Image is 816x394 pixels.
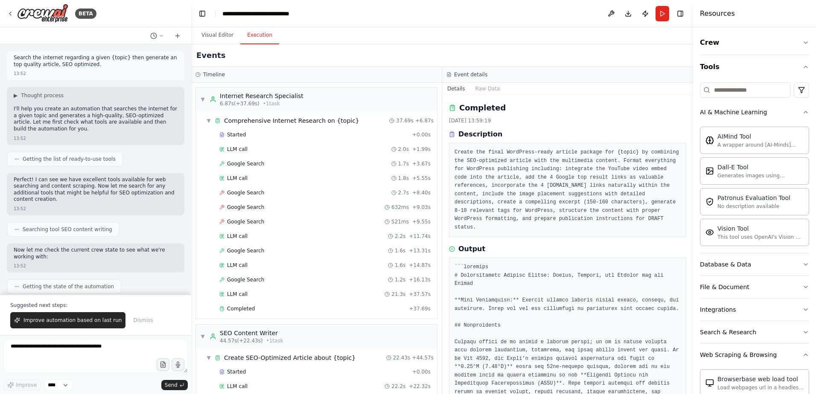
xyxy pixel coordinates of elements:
[227,305,255,312] span: Completed
[449,117,686,124] div: [DATE] 13:59:19
[14,55,178,68] p: Search the internet regarding a given {topic} then generate an top quality article, SEO optimized.
[391,383,405,390] span: 22.2s
[172,358,184,371] button: Click to speak your automation idea
[458,129,502,139] h3: Description
[398,160,409,167] span: 1.7s
[412,204,431,211] span: + 9.03s
[227,160,264,167] span: Google Search
[240,26,279,44] button: Execution
[717,132,804,141] div: AIMind Tool
[717,194,790,202] div: Patronus Evaluation Tool
[700,305,736,314] div: Integrations
[206,117,211,124] span: ▼
[700,298,809,321] button: Integrations
[224,353,356,362] div: Create SEO-Optimized Article about {topic}
[129,312,157,328] button: Dismiss
[409,291,431,298] span: + 37.57s
[455,148,681,232] pre: Create the final WordPress-ready article package for {topic} by combining the SEO-optimized artic...
[717,163,804,171] div: Dall-E Tool
[3,380,41,391] button: Improve
[717,203,790,210] div: No description available
[674,8,686,20] button: Hide right sidebar
[470,83,505,95] button: Raw Data
[14,263,26,269] div: 13:52
[200,333,205,340] span: ▼
[227,276,264,283] span: Google Search
[147,31,167,41] button: Switch to previous chat
[412,131,431,138] span: + 0.00s
[700,283,749,291] div: File & Document
[409,305,431,312] span: + 37.69s
[700,276,809,298] button: File & Document
[10,312,125,328] button: Improve automation based on last run
[398,189,409,196] span: 2.7s
[396,117,414,124] span: 37.69s
[700,351,777,359] div: Web Scraping & Browsing
[23,226,112,233] span: Searching tool SEO content writing
[227,247,264,254] span: Google Search
[395,233,405,240] span: 2.2s
[412,160,431,167] span: + 3.67s
[409,233,431,240] span: + 11.74s
[700,9,735,19] h4: Resources
[700,108,767,116] div: AI & Machine Learning
[391,291,405,298] span: 21.3s
[206,354,211,361] span: ▼
[700,253,809,275] button: Database & Data
[195,26,240,44] button: Visual Editor
[398,146,409,153] span: 2.0s
[717,384,804,391] div: Load webpages url in a headless browser using Browserbase and return the contents
[705,197,714,206] img: PatronusEvalTool
[705,167,714,175] img: DallETool
[23,156,116,162] span: Getting the list of ready-to-use tools
[161,380,188,390] button: Send
[227,291,248,298] span: LLM call
[459,102,506,114] h2: Completed
[227,368,246,375] span: Started
[700,328,756,336] div: Search & Research
[700,101,809,123] button: AI & Machine Learning
[227,146,248,153] span: LLM call
[705,136,714,145] img: AIMindTool
[395,247,405,254] span: 1.6s
[391,218,409,225] span: 521ms
[700,344,809,366] button: Web Scraping & Browsing
[412,146,431,153] span: + 1.99s
[227,262,248,269] span: LLM call
[395,262,405,269] span: 1.6s
[220,337,263,344] span: 44.57s (+22.43s)
[409,276,431,283] span: + 16.13s
[14,106,178,132] p: I'll help you create an automation that searches the internet for a given topic and generates a h...
[705,379,714,387] img: BrowserbaseLoadTool
[700,55,809,79] button: Tools
[23,283,114,290] span: Getting the state of the automation
[21,92,64,99] span: Thought process
[700,260,751,269] div: Database & Data
[412,175,431,182] span: + 5.55s
[458,244,485,254] h3: Output
[14,70,26,77] div: 13:52
[14,247,178,260] p: Now let me check the current crew state to see what we're working with:
[409,383,431,390] span: + 22.32s
[224,116,359,125] div: Comprehensive Internet Research on {topic}
[454,71,487,78] h3: Event details
[393,354,411,361] span: 22.43s
[220,92,303,100] div: Internet Research Specialist
[395,276,405,283] span: 1.2s
[10,302,181,309] p: Suggested next steps:
[16,382,37,388] span: Improve
[717,142,804,148] div: A wrapper around [AI-Minds]([URL][DOMAIN_NAME]). Useful for when you need answers to questions fr...
[227,233,248,240] span: LLM call
[398,175,409,182] span: 1.8s
[700,31,809,55] button: Crew
[700,123,809,253] div: AI & Machine Learning
[227,218,264,225] span: Google Search
[17,4,68,23] img: Logo
[14,92,17,99] span: ▶
[227,175,248,182] span: LLM call
[442,83,470,95] button: Details
[412,218,431,225] span: + 9.55s
[14,92,64,99] button: ▶Thought process
[222,9,289,18] nav: breadcrumb
[157,358,169,371] button: Upload files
